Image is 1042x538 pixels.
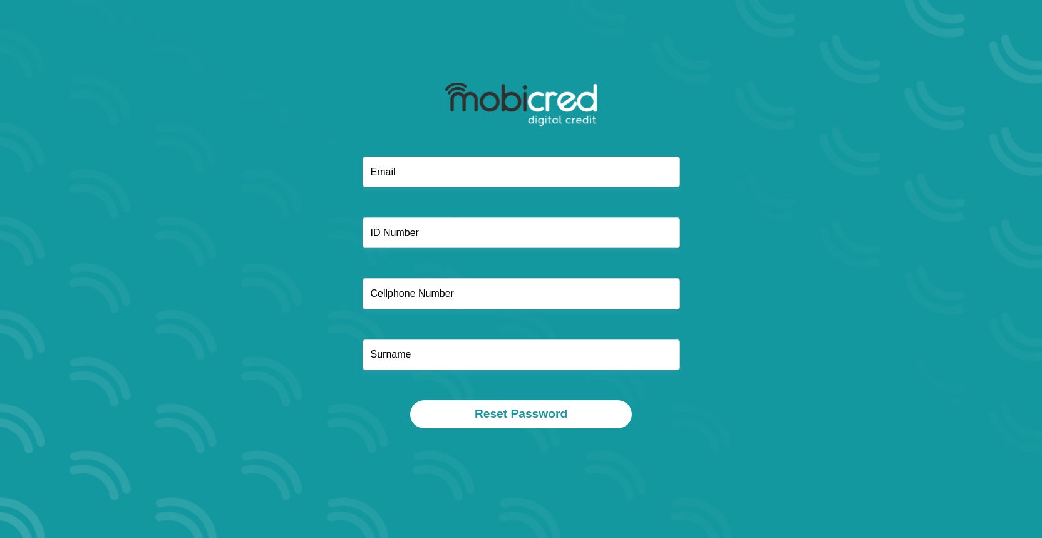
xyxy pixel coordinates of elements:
input: Email [363,157,680,187]
img: mobicred logo [445,83,596,127]
input: Cellphone Number [363,278,680,309]
input: ID Number [363,217,680,248]
button: Reset Password [410,400,632,428]
input: Surname [363,339,680,370]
